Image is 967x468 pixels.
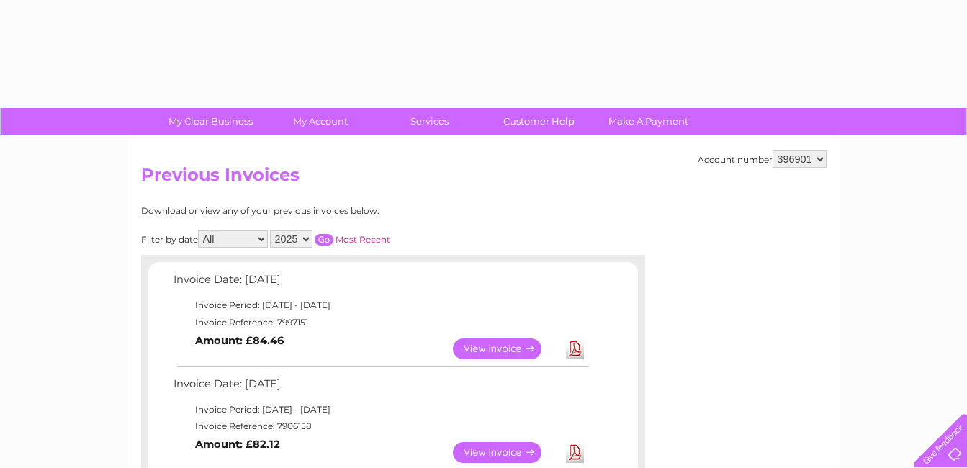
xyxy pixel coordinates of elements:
b: Amount: £84.46 [195,334,284,347]
td: Invoice Period: [DATE] - [DATE] [170,401,591,418]
h2: Previous Invoices [141,165,827,192]
b: Amount: £82.12 [195,438,280,451]
a: Download [566,442,584,463]
div: Download or view any of your previous invoices below. [141,206,519,216]
div: Filter by date [141,230,519,248]
a: Download [566,338,584,359]
a: Most Recent [336,234,390,245]
a: Services [370,108,489,135]
a: My Clear Business [151,108,270,135]
a: Customer Help [480,108,598,135]
td: Invoice Period: [DATE] - [DATE] [170,297,591,314]
td: Invoice Reference: 7997151 [170,314,591,331]
a: Make A Payment [589,108,708,135]
div: Account number [698,150,827,168]
a: My Account [261,108,379,135]
td: Invoice Date: [DATE] [170,374,591,401]
td: Invoice Reference: 7906158 [170,418,591,435]
td: Invoice Date: [DATE] [170,270,591,297]
a: View [453,338,559,359]
a: View [453,442,559,463]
